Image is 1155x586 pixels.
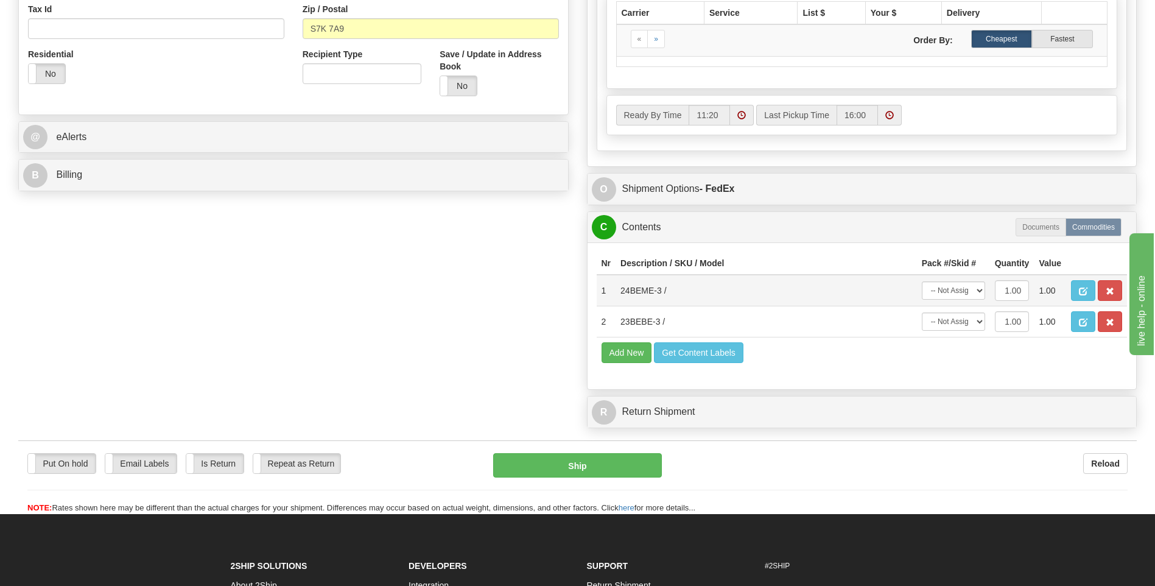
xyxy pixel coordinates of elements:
th: Pack #/Skid # [917,252,990,275]
label: Last Pickup Time [756,105,837,125]
td: 24BEME-3 / [616,275,917,306]
th: Your $ [865,1,941,24]
th: Value [1034,252,1066,275]
label: Tax Id [28,3,52,15]
th: Quantity [990,252,1034,275]
strong: Support [587,561,628,571]
td: 23BEBE-3 / [616,306,917,337]
iframe: chat widget [1127,231,1154,355]
span: C [592,215,616,239]
label: Fastest [1032,30,1093,48]
span: B [23,163,47,188]
a: B Billing [23,163,564,188]
span: @ [23,125,47,149]
label: No [29,64,65,83]
label: Is Return [186,454,244,473]
div: live help - online [9,7,113,22]
th: Delivery [941,1,1041,24]
div: Rates shown here may be different than the actual charges for your shipment. Differences may occu... [18,503,1137,514]
span: Billing [56,169,82,180]
th: Nr [597,252,616,275]
th: List $ [798,1,865,24]
button: Ship [493,453,661,478]
label: Cheapest [971,30,1032,48]
a: Previous [631,30,648,48]
td: 1.00 [1034,306,1066,337]
td: 1.00 [1034,275,1066,306]
th: Description / SKU / Model [616,252,917,275]
label: Ready By Time [616,105,689,125]
button: Reload [1083,453,1128,474]
label: Zip / Postal [303,3,348,15]
th: Service [704,1,797,24]
strong: 2Ship Solutions [231,561,307,571]
a: @ eAlerts [23,125,564,150]
a: here [619,503,634,512]
strong: Developers [409,561,467,571]
h6: #2SHIP [765,562,925,570]
label: Documents [1016,218,1066,236]
label: Residential [28,48,74,60]
button: Get Content Labels [654,342,743,363]
span: eAlerts [56,132,86,142]
label: Recipient Type [303,48,363,60]
td: 2 [597,306,616,337]
label: Repeat as Return [253,454,340,473]
strong: - FedEx [700,183,735,194]
label: Put On hold [28,454,96,473]
td: 1 [597,275,616,306]
a: Next [647,30,665,48]
span: NOTE: [27,503,52,512]
label: Commodities [1065,218,1122,236]
label: No [440,76,477,96]
span: R [592,400,616,425]
a: RReturn Shipment [592,400,1132,425]
span: » [654,35,658,43]
th: Carrier [616,1,704,24]
button: Add New [602,342,652,363]
span: O [592,177,616,202]
a: OShipment Options- FedEx [592,177,1132,202]
span: « [637,35,642,43]
label: Order By: [862,30,961,46]
a: CContents [592,215,1132,240]
label: Email Labels [105,454,177,473]
b: Reload [1091,459,1120,468]
label: Save / Update in Address Book [440,48,558,72]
